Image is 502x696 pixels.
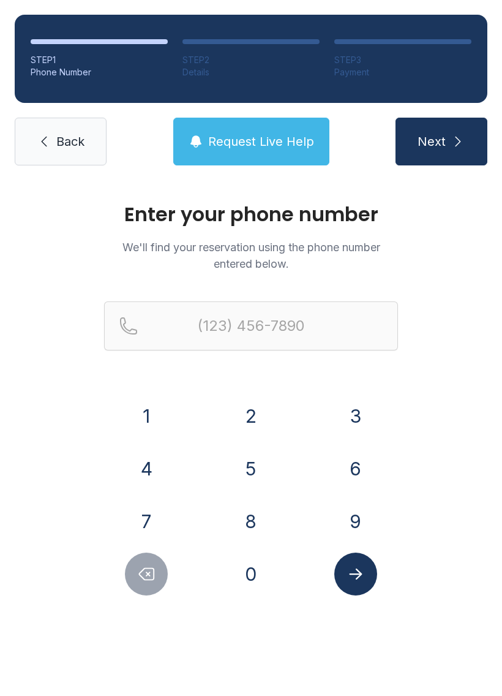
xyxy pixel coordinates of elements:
[334,66,471,78] div: Payment
[208,133,314,150] span: Request Live Help
[104,205,398,224] h1: Enter your phone number
[31,54,168,66] div: STEP 1
[230,395,272,437] button: 2
[334,553,377,596] button: Submit lookup form
[125,395,168,437] button: 1
[104,239,398,272] p: We'll find your reservation using the phone number entered below.
[334,395,377,437] button: 3
[230,447,272,490] button: 5
[31,66,168,78] div: Phone Number
[56,133,84,150] span: Back
[334,500,377,543] button: 9
[182,66,320,78] div: Details
[334,447,377,490] button: 6
[230,553,272,596] button: 0
[182,54,320,66] div: STEP 2
[125,553,168,596] button: Delete number
[418,133,446,150] span: Next
[125,447,168,490] button: 4
[104,301,398,350] input: Reservation phone number
[230,500,272,543] button: 8
[334,54,471,66] div: STEP 3
[125,500,168,543] button: 7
